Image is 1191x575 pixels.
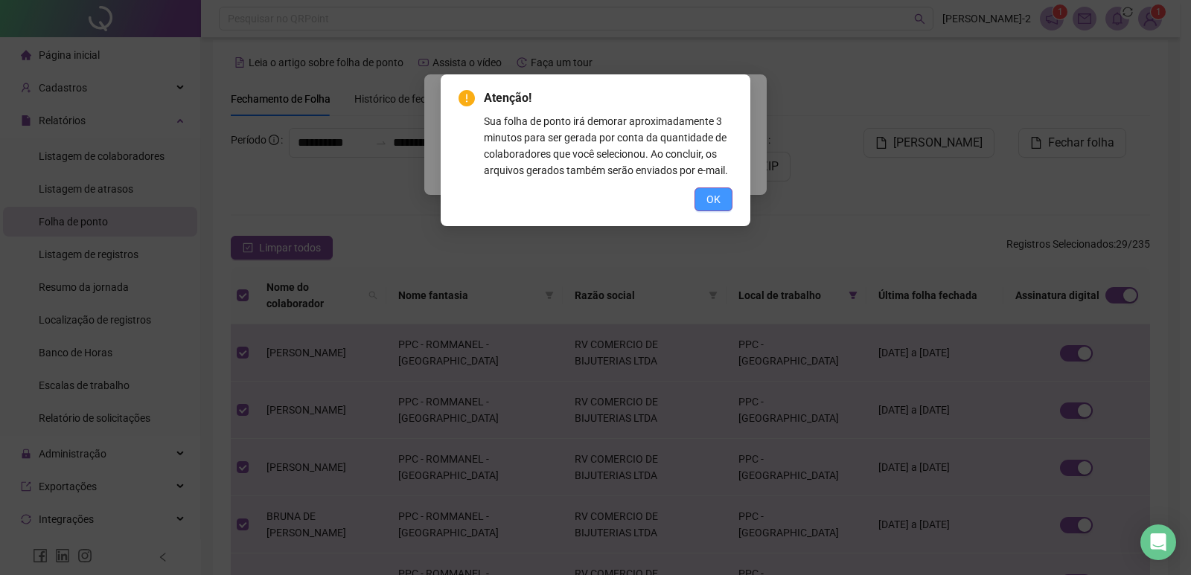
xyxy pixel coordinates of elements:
div: Open Intercom Messenger [1140,524,1176,560]
span: exclamation-circle [459,90,475,106]
span: Atenção! [484,89,732,107]
div: Sua folha de ponto irá demorar aproximadamente 3 minutos para ser gerada por conta da quantidade ... [484,113,732,179]
button: OK [695,187,732,211]
span: OK [706,191,721,208]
